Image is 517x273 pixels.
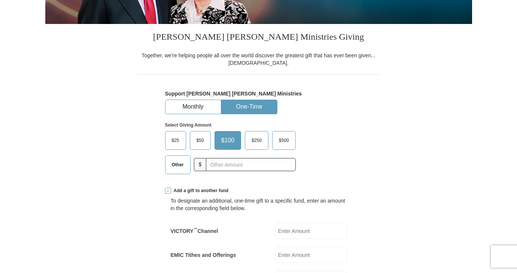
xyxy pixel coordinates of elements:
label: EMIC Tithes and Offerings [171,251,236,259]
label: VICTORY Channel [171,227,218,235]
span: $500 [275,135,293,146]
strong: Select Giving Amount [165,122,212,128]
h5: Support [PERSON_NAME] [PERSON_NAME] Ministries [165,91,352,97]
span: $250 [248,135,265,146]
button: Monthly [165,100,221,114]
span: $ [194,158,207,171]
button: One-Time [222,100,277,114]
span: Other [168,159,188,170]
span: $25 [168,135,183,146]
span: Add a gift to another fund [171,188,229,194]
input: Other Amount [206,158,295,171]
sup: ™ [194,227,198,231]
div: To designate an additional, one-time gift to a specific fund, enter an amount in the correspondin... [171,197,347,212]
h3: [PERSON_NAME] [PERSON_NAME] Ministries Giving [137,24,380,52]
span: $100 [218,135,238,146]
div: Together, we're helping people all over the world discover the greatest gift that has ever been g... [137,52,380,67]
input: Enter Amount [275,223,347,239]
span: $50 [193,135,208,146]
input: Enter Amount [275,247,347,263]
